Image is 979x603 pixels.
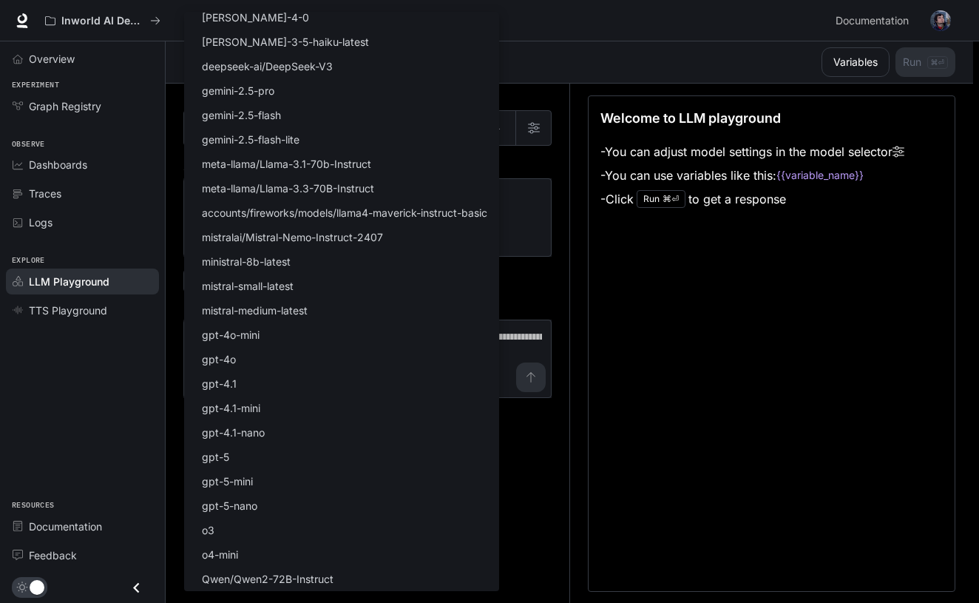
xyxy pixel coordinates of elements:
p: mistral-small-latest [202,278,294,294]
p: gpt-4o-mini [202,327,260,343]
p: gpt-4.1-mini [202,400,260,416]
p: gemini-2.5-flash-lite [202,132,299,147]
p: gpt-5 [202,449,229,465]
p: ministral-8b-latest [202,254,291,269]
p: accounts/fireworks/models/llama4-maverick-instruct-basic [202,205,487,220]
p: [PERSON_NAME]-3-5-haiku-latest [202,34,369,50]
p: gpt-4.1 [202,376,237,391]
p: o3 [202,522,214,538]
p: mistralai/Mistral-Nemo-Instruct-2407 [202,229,383,245]
p: meta-llama/Llama-3.3-70B-Instruct [202,181,374,196]
p: [PERSON_NAME]-4-0 [202,10,309,25]
p: Qwen/Qwen2-72B-Instruct [202,571,333,587]
p: gemini-2.5-flash [202,107,281,123]
p: gemini-2.5-pro [202,83,274,98]
p: gpt-4o [202,351,236,367]
p: gpt-4.1-nano [202,425,265,440]
p: gpt-5-nano [202,498,257,513]
p: mistral-medium-latest [202,303,308,318]
p: deepseek-ai/DeepSeek-V3 [202,58,333,74]
p: o4-mini [202,547,238,562]
p: meta-llama/Llama-3.1-70b-Instruct [202,156,371,172]
p: gpt-5-mini [202,474,253,489]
